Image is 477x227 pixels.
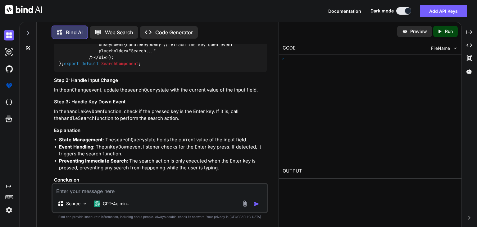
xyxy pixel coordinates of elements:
button: Add API Keys [420,5,467,17]
code: handleKeyDown [66,108,103,115]
p: Code Generator [155,29,193,36]
strong: Event Handling [59,144,93,150]
code: searchQuery [114,137,145,143]
div: CODE [283,45,296,52]
span: export [64,61,79,67]
li: : The state holds the current value of the input field. [59,136,267,144]
img: GPT-4o mini [94,201,100,207]
img: darkChat [4,30,14,40]
h2: OUTPUT [279,164,461,178]
code: onKeyDown [104,144,129,150]
h3: Conclusion [54,177,267,184]
img: cloudideIcon [4,97,14,108]
img: Pick Models [82,201,88,206]
p: Preview [410,28,427,35]
span: div [99,54,106,60]
p: In the function, check if the pressed key is the Enter key. If it is, call the function to perfor... [54,108,267,122]
span: FileName [431,45,450,51]
img: preview [402,29,408,34]
img: settings [4,205,14,215]
img: Bind AI [5,5,42,14]
span: SearchComponent [101,61,139,67]
img: icon [253,201,260,207]
strong: Preventing Immediate Search [59,158,127,164]
p: GPT-4o min.. [103,201,129,207]
p: Run [445,28,453,35]
h3: Step 3: Handle Key Down Event [54,98,267,106]
img: darkAi-studio [4,47,14,57]
p: Bind can provide inaccurate information, including about people. Always double-check its answers.... [52,215,268,219]
li: : The event listener checks for the Enter key press. If detected, it triggers the search function. [59,144,267,158]
p: Bind AI [66,29,83,36]
code: handleSearch [61,115,95,121]
img: githubDark [4,64,14,74]
img: premium [4,80,14,91]
p: Web Search [105,29,133,36]
span: Dark mode [370,8,394,14]
p: Source [66,201,80,207]
strong: State Management [59,137,103,143]
span: </ > [94,54,109,60]
p: In the event, update the state with the current value of the input field. [54,87,267,94]
img: attachment [241,200,248,207]
li: : The search action is only executed when the Enter key is pressed, preventing any search from ha... [59,158,267,172]
h3: Explanation [54,127,267,134]
h3: Step 2: Handle Input Change [54,77,267,84]
span: default [81,61,99,67]
code: searchQuery [127,87,158,93]
button: Documentation [328,8,361,14]
img: chevron down [452,45,458,51]
code: onChange [66,87,89,93]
